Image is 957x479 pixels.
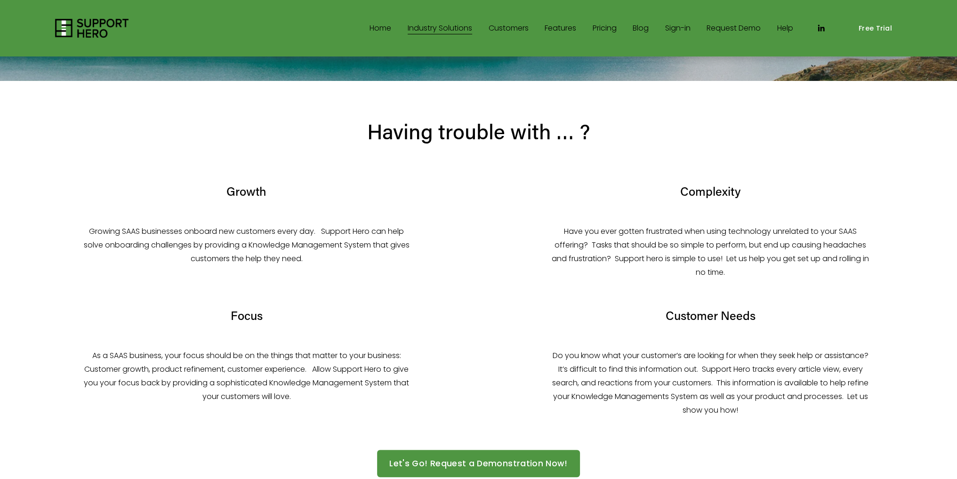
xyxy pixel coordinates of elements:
[547,308,874,323] h2: Customer Needs
[816,24,826,33] a: LinkedIn
[408,21,472,36] a: folder dropdown
[547,349,874,417] p: Do you know what your customer’s are looking for when they seek help or assistance? It’s difficul...
[83,225,410,265] p: Growing SAAS businesses onboard new customers every day. Support Hero can help solve onboarding c...
[777,21,793,36] a: Help
[377,450,580,477] a: Let's Go! Request a Demonstration Now!
[408,22,472,35] span: Industry Solutions
[83,308,410,323] h2: Focus
[665,21,691,36] a: Sign-in
[633,21,649,36] a: Blog
[29,112,928,151] p: Having trouble with … ?
[488,21,528,36] a: Customers
[83,184,410,199] h2: Growth
[547,184,874,199] h2: Complexity
[707,21,761,36] a: Request Demo
[593,21,617,36] a: Pricing
[83,349,410,403] p: As a SAAS business, your focus should be on the things that matter to your business: Customer gro...
[545,21,576,36] a: Features
[848,17,902,40] a: Free Trial
[370,21,391,36] a: Home
[547,225,874,279] p: Have you ever gotten frustrated when using technology unrelated to your SAAS offering? Tasks that...
[55,19,129,38] img: Support Hero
